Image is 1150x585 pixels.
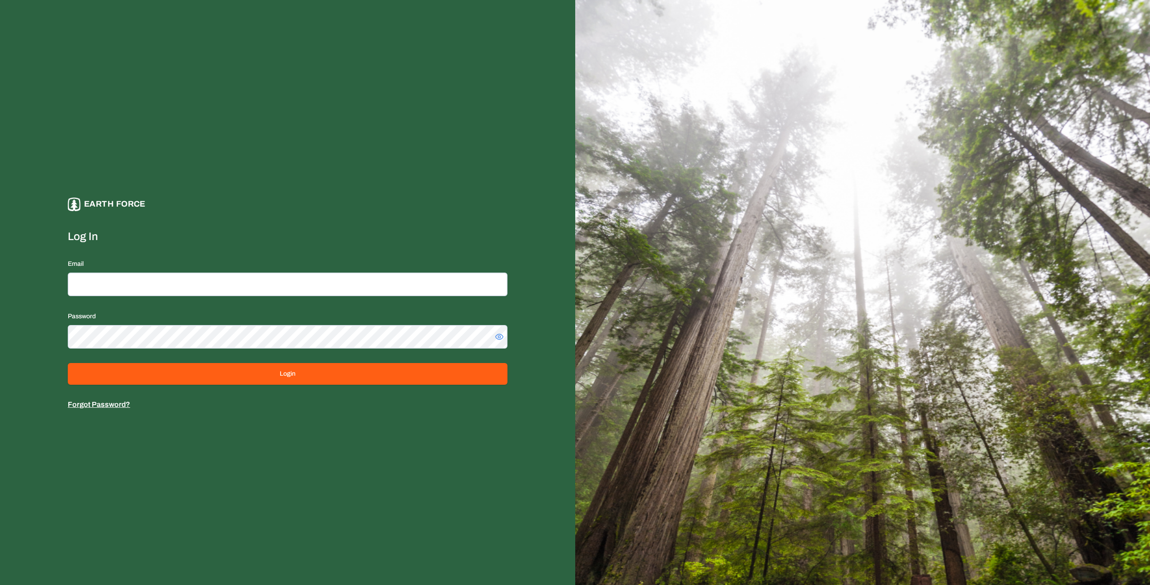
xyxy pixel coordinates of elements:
label: Email [68,260,84,267]
label: Password [68,313,96,320]
p: Forgot Password? [68,399,507,410]
img: earthforce-logo-white-uG4MPadI.svg [68,198,80,211]
button: Login [68,363,507,385]
label: Log In [68,229,507,244]
p: Earth force [84,198,146,211]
